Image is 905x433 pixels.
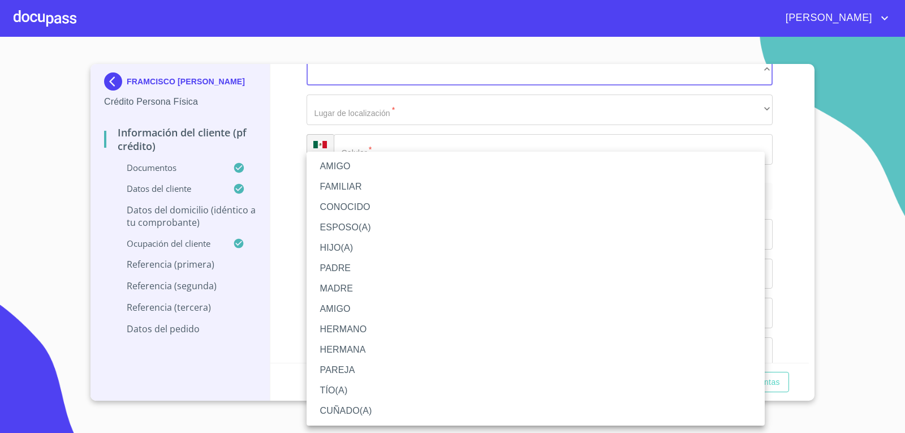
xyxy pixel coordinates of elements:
[307,319,765,340] li: HERMANO
[307,299,765,319] li: AMIGO
[307,217,765,238] li: ESPOSO(A)
[307,238,765,258] li: HIJO(A)
[307,156,765,177] li: AMIGO
[307,401,765,421] li: CUÑADO(A)
[307,177,765,197] li: FAMILIAR
[307,278,765,299] li: MADRE
[307,380,765,401] li: TÍO(A)
[307,258,765,278] li: PADRE
[307,340,765,360] li: HERMANA
[307,360,765,380] li: PAREJA
[307,197,765,217] li: CONOCIDO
